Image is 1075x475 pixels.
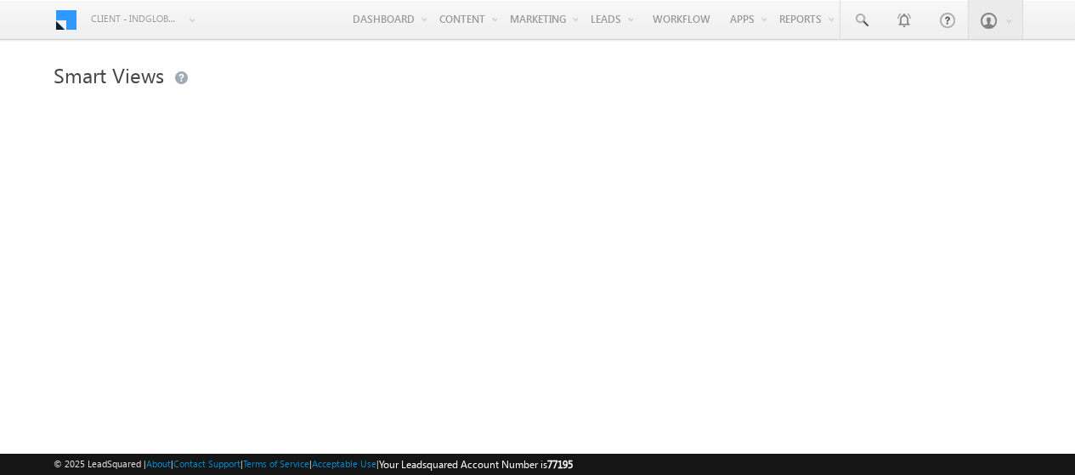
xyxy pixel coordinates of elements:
[173,458,240,469] a: Contact Support
[379,458,573,471] span: Your Leadsquared Account Number is
[547,458,573,471] span: 77195
[54,61,164,88] span: Smart Views
[146,458,171,469] a: About
[312,458,376,469] a: Acceptable Use
[54,456,573,472] span: © 2025 LeadSquared | | | | |
[243,458,309,469] a: Terms of Service
[91,10,180,27] span: Client - indglobal2 (77195)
